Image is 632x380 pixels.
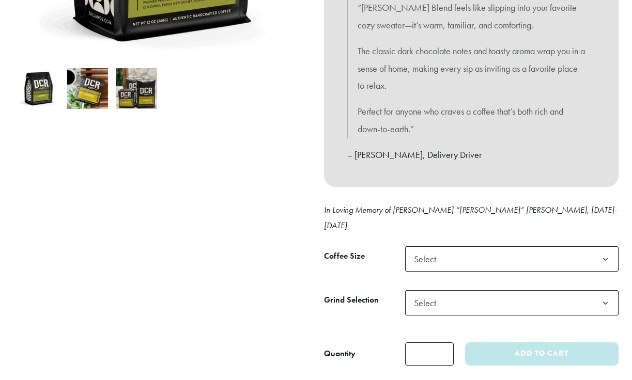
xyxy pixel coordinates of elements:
p: Perfect for anyone who craves a coffee that’s both rich and down-to-earth.” [358,103,585,138]
p: – [PERSON_NAME], Delivery Driver [347,146,595,164]
input: Product quantity [405,342,454,366]
img: Howie's Blend - Image 3 [116,68,157,109]
p: The classic dark chocolate notes and toasty aroma wrap you in a sense of home, making every sip a... [358,42,585,94]
label: Grind Selection [324,293,405,308]
em: In Loving Memory of [PERSON_NAME] “[PERSON_NAME]” [PERSON_NAME], [DATE]-[DATE] [324,204,617,231]
img: Howie's Blend - Image 2 [67,68,108,109]
img: Howie's Blend [18,68,59,109]
label: Coffee Size [324,249,405,264]
button: Add to cart [465,342,618,366]
span: Select [410,293,446,313]
span: Select [405,290,619,315]
span: Select [410,249,446,269]
div: Quantity [324,347,356,360]
span: Select [405,246,619,272]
